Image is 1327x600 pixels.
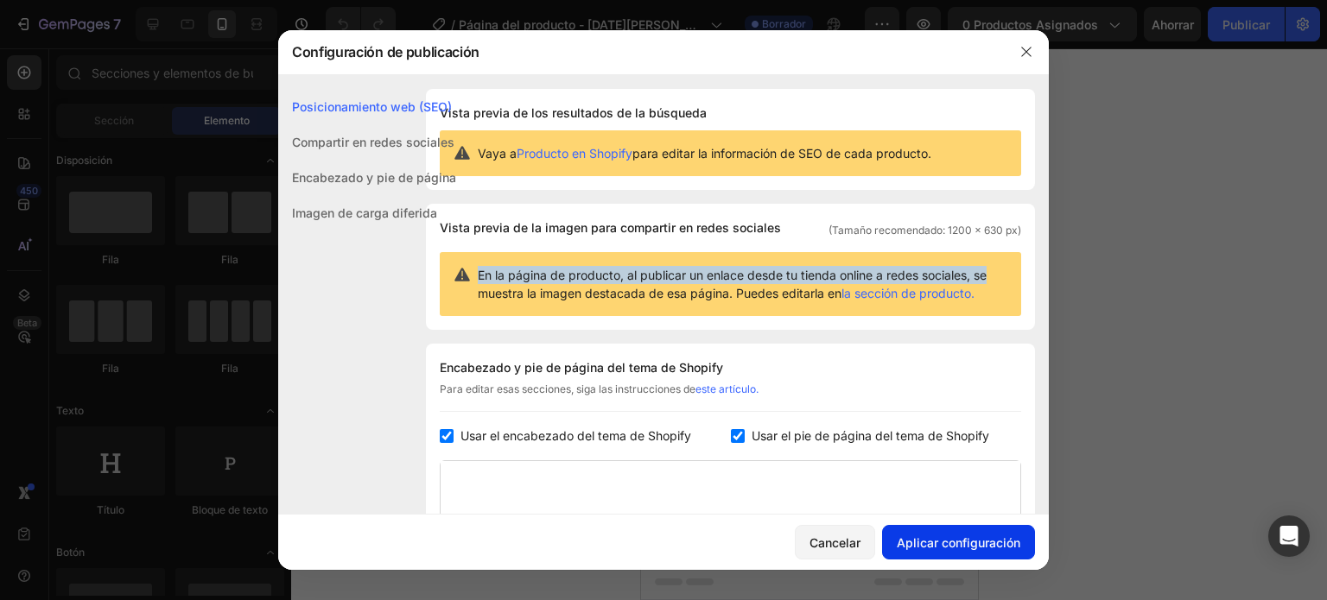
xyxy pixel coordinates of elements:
div: Abrir Intercom Messenger [1268,515,1310,557]
span: from URL or image [121,232,213,248]
div: Generate layout [124,211,214,229]
font: Posicionamiento web (SEO) [292,99,452,114]
font: Aplicar configuración [897,535,1020,550]
a: la sección de producto. [841,286,975,300]
div: 30 DAYS MONEY BACK GUARANTEE [149,42,368,67]
font: Vaya a [478,146,517,161]
span: iPhone 13 Pro ( 390 px) [92,9,204,26]
font: Vista previa de la imagen para compartir en redes sociales [440,220,781,235]
span: inspired by CRO experts [108,174,226,189]
font: Vista previa de los resultados de la búsqueda [440,105,707,120]
font: para editar la información de SEO de cada producto. [632,146,931,161]
font: Encabezado y pie de página del tema de Shopify [440,360,723,375]
font: (Tamaño recomendado: 1200 x 630 px) [829,224,1021,237]
font: En la página de producto, al publicar un enlace desde tu tienda online a redes sociales, se muest... [478,268,987,300]
button: Aplicar configuración [882,525,1035,559]
font: Para editar esas secciones, siga las instrucciones de [440,382,695,395]
div: Choose templates [117,152,221,170]
div: FREE SHIPPING [1,42,98,67]
span: then drag & drop elements [103,291,232,306]
span: Add section [15,113,97,131]
font: Configuración de publicación [292,43,479,60]
font: Compartir en redes sociales [292,135,454,149]
a: Producto en Shopify [517,146,632,161]
div: Add blank section [116,269,221,287]
font: Usar el pie de página del tema de Shopify [752,428,989,443]
font: Cancelar [810,535,860,550]
font: Usar el encabezado del tema de Shopify [460,428,691,443]
font: Encabezado y pie de página [292,170,456,185]
a: este artículo. [695,382,759,395]
font: Imagen de carga diferida [292,205,437,220]
button: Cancelar [795,525,875,559]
